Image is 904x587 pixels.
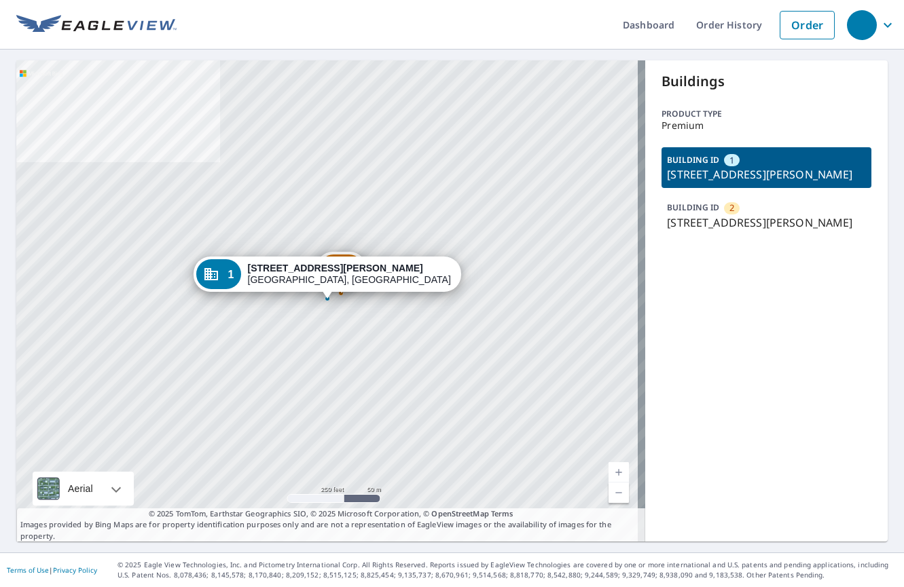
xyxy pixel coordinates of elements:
[7,566,97,574] p: |
[53,565,97,575] a: Privacy Policy
[431,508,488,518] a: OpenStreetMap
[667,166,866,183] p: [STREET_ADDRESS][PERSON_NAME]
[149,508,513,520] span: © 2025 TomTom, Earthstar Geographics SIO, © 2025 Microsoft Corporation, ©
[667,202,719,213] p: BUILDING ID
[16,508,645,542] p: Images provided by Bing Maps are for property identification purposes only and are not a represen...
[729,202,734,214] span: 2
[667,154,719,166] p: BUILDING ID
[228,269,234,280] span: 1
[316,252,366,294] div: Dropped pin, building 2, Commercial property, 7600 Eaton Trl Edwardsville, IL 62025
[609,462,629,482] a: Current Level 17, Zoom In
[248,263,452,286] div: [GEOGRAPHIC_DATA], [GEOGRAPHIC_DATA] 62025
[16,15,177,35] img: EV Logo
[33,472,134,506] div: Aerial
[662,120,871,131] p: Premium
[491,508,513,518] a: Terms
[193,257,460,299] div: Dropped pin, building 1, Commercial property, 7606 Eaton Trl Edwardsville, IL 62025
[729,154,734,167] span: 1
[662,71,871,92] p: Buildings
[248,263,423,273] strong: [STREET_ADDRESS][PERSON_NAME]
[609,482,629,503] a: Current Level 17, Zoom Out
[64,472,97,506] div: Aerial
[117,560,897,580] p: © 2025 Eagle View Technologies, Inc. and Pictometry International Corp. All Rights Reserved. Repo...
[780,11,835,39] a: Order
[7,565,49,575] a: Terms of Use
[662,108,871,120] p: Product type
[667,214,866,231] p: [STREET_ADDRESS][PERSON_NAME]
